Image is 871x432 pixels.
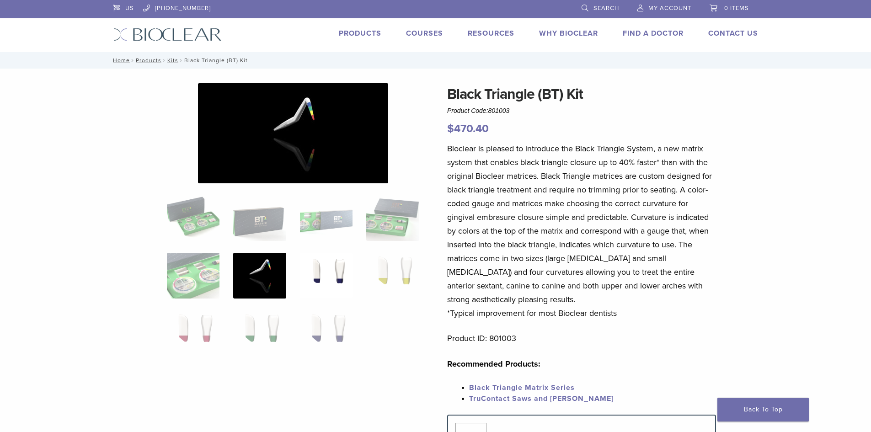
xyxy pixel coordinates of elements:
[708,29,758,38] a: Contact Us
[167,253,219,299] img: Black Triangle (BT) Kit - Image 5
[717,398,809,421] a: Back To Top
[469,394,614,403] a: TruContact Saws and [PERSON_NAME]
[447,122,454,135] span: $
[113,28,222,41] img: Bioclear
[468,29,514,38] a: Resources
[488,107,510,114] span: 801003
[469,383,575,392] a: Black Triangle Matrix Series
[447,142,716,320] p: Bioclear is pleased to introduce the Black Triangle System, a new matrix system that enables blac...
[300,253,353,299] img: Black Triangle (BT) Kit - Image 7
[233,195,286,241] img: Black Triangle (BT) Kit - Image 2
[593,5,619,12] span: Search
[110,57,130,64] a: Home
[447,122,489,135] bdi: 470.40
[107,52,765,69] nav: Black Triangle (BT) Kit
[167,310,219,356] img: Black Triangle (BT) Kit - Image 9
[130,58,136,63] span: /
[648,5,691,12] span: My Account
[167,57,178,64] a: Kits
[300,195,353,241] img: Black Triangle (BT) Kit - Image 3
[447,83,716,105] h1: Black Triangle (BT) Kit
[366,253,419,299] img: Black Triangle (BT) Kit - Image 8
[406,29,443,38] a: Courses
[539,29,598,38] a: Why Bioclear
[339,29,381,38] a: Products
[233,310,286,356] img: Black Triangle (BT) Kit - Image 10
[198,83,388,183] img: Black Triangle (BT) Kit - Image 6
[623,29,684,38] a: Find A Doctor
[724,5,749,12] span: 0 items
[447,331,716,345] p: Product ID: 801003
[366,195,419,241] img: Black Triangle (BT) Kit - Image 4
[136,57,161,64] a: Products
[167,195,219,241] img: Intro-Black-Triangle-Kit-6-Copy-e1548792917662-324x324.jpg
[447,107,509,114] span: Product Code:
[447,359,540,369] strong: Recommended Products:
[233,253,286,299] img: Black Triangle (BT) Kit - Image 6
[178,58,184,63] span: /
[300,310,353,356] img: Black Triangle (BT) Kit - Image 11
[161,58,167,63] span: /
